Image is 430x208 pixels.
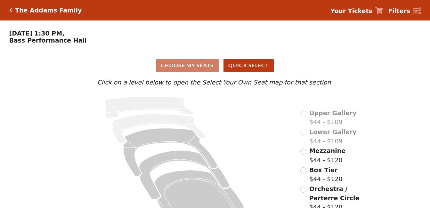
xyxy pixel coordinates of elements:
[309,147,345,154] span: Mezzanine
[309,108,357,127] label: $44 - $109
[330,7,372,14] strong: Your Tickets
[15,7,82,14] h5: The Addams Family
[388,6,421,16] a: Filters
[223,59,274,72] button: Quick Select
[388,7,410,14] strong: Filters
[309,128,357,135] span: Lower Gallery
[309,185,359,202] span: Orchestra / Parterre Circle
[309,165,343,184] label: $44 - $120
[9,8,12,12] a: Click here to go back to filters
[330,6,383,16] a: Your Tickets
[309,109,357,116] span: Upper Gallery
[309,166,337,173] span: Box Tier
[58,78,372,87] p: Click on a level below to open the Select Your Own Seat map for that section.
[112,114,206,144] path: Lower Gallery - Seats Available: 0
[309,146,345,164] label: $44 - $120
[106,97,194,118] path: Upper Gallery - Seats Available: 0
[309,127,357,146] label: $44 - $109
